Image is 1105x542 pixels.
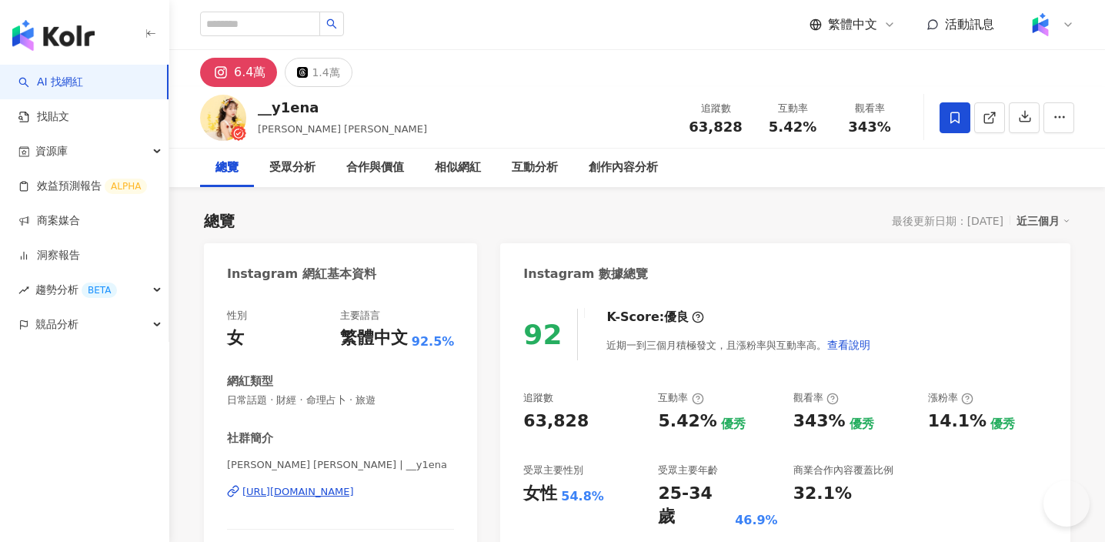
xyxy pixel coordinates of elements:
div: 相似網紅 [435,159,481,177]
div: 觀看率 [840,101,899,116]
div: 1.4萬 [312,62,339,83]
button: 6.4萬 [200,58,277,87]
div: 最後更新日期：[DATE] [892,215,1003,227]
a: searchAI 找網紅 [18,75,83,90]
img: Kolr%20app%20icon%20%281%29.png [1026,10,1055,39]
span: 查看說明 [827,339,870,351]
div: 6.4萬 [234,62,265,83]
div: 343% [793,410,846,433]
div: 主要語言 [340,309,380,323]
span: 繁體中文 [828,16,877,33]
div: K-Score : [606,309,704,326]
iframe: Help Scout Beacon - Open [1043,480,1090,527]
div: 漲粉率 [928,391,973,405]
div: 追蹤數 [686,101,745,116]
div: 63,828 [523,410,589,433]
div: BETA [82,283,117,298]
div: 32.1% [793,482,852,506]
span: 活動訊息 [945,17,994,32]
span: [PERSON_NAME] [PERSON_NAME] | __y1ena [227,458,454,472]
button: 查看說明 [826,330,871,360]
div: [URL][DOMAIN_NAME] [242,485,354,499]
span: 競品分析 [35,307,78,342]
div: 互動率 [763,101,822,116]
span: 92.5% [412,333,455,350]
div: 優秀 [721,416,746,433]
a: 效益預測報告ALPHA [18,179,147,194]
a: 找貼文 [18,109,69,125]
span: 資源庫 [35,134,68,169]
div: __y1ena [258,98,427,117]
div: 優良 [664,309,689,326]
div: Instagram 數據總覽 [523,266,648,283]
div: 追蹤數 [523,391,553,405]
div: 近三個月 [1017,211,1070,231]
div: 優秀 [850,416,874,433]
img: logo [12,20,95,51]
div: 觀看率 [793,391,839,405]
div: 繁體中文 [340,326,408,350]
div: 互動率 [658,391,703,405]
div: 互動分析 [512,159,558,177]
a: 洞察報告 [18,248,80,263]
span: 趨勢分析 [35,273,117,307]
div: 14.1% [928,410,986,433]
div: 總覽 [204,210,235,232]
div: 創作內容分析 [589,159,658,177]
button: 1.4萬 [285,58,352,87]
div: 近期一到三個月積極發文，且漲粉率與互動率高。 [606,330,871,360]
div: 54.8% [561,488,604,505]
span: 343% [848,119,891,135]
div: Instagram 網紅基本資料 [227,266,376,283]
div: 受眾主要性別 [523,463,583,477]
img: KOL Avatar [200,95,246,141]
div: 網紅類型 [227,373,273,390]
div: 女 [227,326,244,350]
div: 25-34 歲 [658,482,731,530]
div: 總覽 [215,159,239,177]
span: search [326,18,337,29]
div: 92 [523,319,562,350]
div: 合作與價值 [346,159,404,177]
span: 5.42% [769,119,816,135]
div: 女性 [523,482,557,506]
div: 46.9% [735,512,778,529]
div: 優秀 [990,416,1015,433]
a: [URL][DOMAIN_NAME] [227,485,454,499]
a: 商案媒合 [18,213,80,229]
span: 日常話題 · 財經 · 命理占卜 · 旅遊 [227,393,454,407]
div: 5.42% [658,410,716,433]
div: 商業合作內容覆蓋比例 [793,463,893,477]
div: 性別 [227,309,247,323]
span: 63,828 [689,119,742,135]
span: rise [18,285,29,296]
div: 受眾主要年齡 [658,463,718,477]
div: 社群簡介 [227,430,273,447]
span: [PERSON_NAME] [PERSON_NAME] [258,123,427,135]
div: 受眾分析 [269,159,315,177]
